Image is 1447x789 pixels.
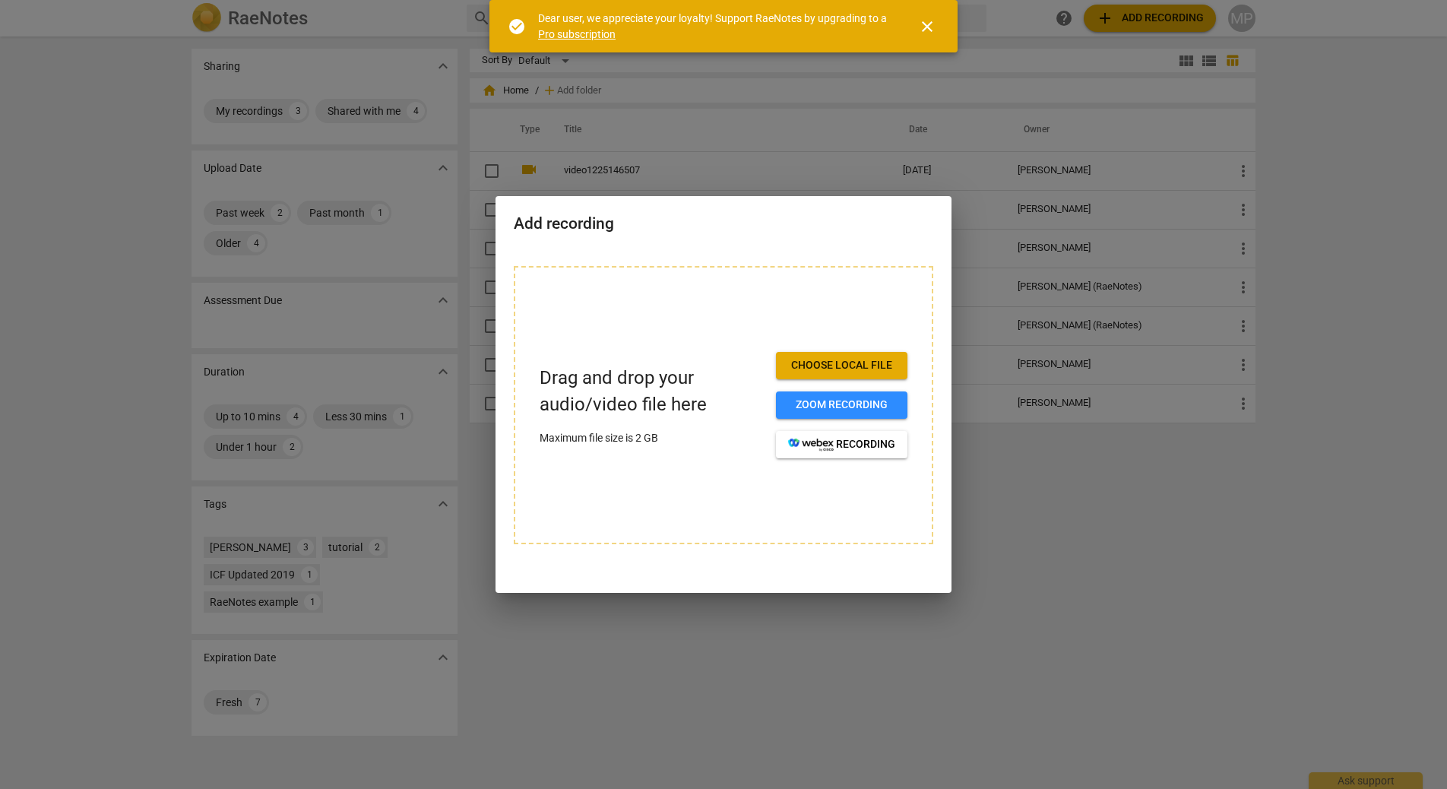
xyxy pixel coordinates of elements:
[538,11,891,42] div: Dear user, we appreciate your loyalty! Support RaeNotes by upgrading to a
[514,214,933,233] h2: Add recording
[788,437,895,452] span: recording
[540,430,764,446] p: Maximum file size is 2 GB
[776,352,907,379] button: Choose local file
[776,391,907,419] button: Zoom recording
[788,358,895,373] span: Choose local file
[538,28,616,40] a: Pro subscription
[540,365,764,418] p: Drag and drop your audio/video file here
[508,17,526,36] span: check_circle
[918,17,936,36] span: close
[788,398,895,413] span: Zoom recording
[909,8,945,45] button: Close
[776,431,907,458] button: recording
